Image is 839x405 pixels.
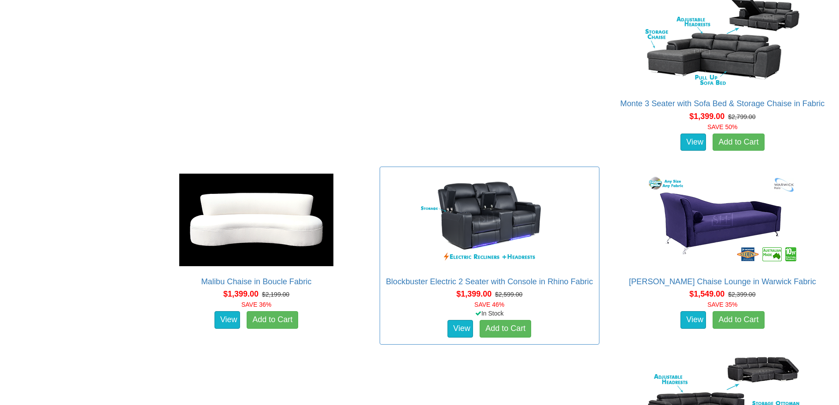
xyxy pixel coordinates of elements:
[689,112,724,121] span: $1,399.00
[680,311,706,329] a: View
[386,277,593,286] a: Blockbuster Electric 2 Seater with Console in Rhino Fabric
[201,277,312,286] a: Malibu Chaise in Boucle Fabric
[620,99,824,108] a: Monte 3 Seater with Sofa Bed & Storage Chaise in Fabric
[629,277,816,286] a: [PERSON_NAME] Chaise Lounge in Warwick Fabric
[713,311,764,329] a: Add to Cart
[728,291,755,298] del: $2,399.00
[680,134,706,151] a: View
[495,291,522,298] del: $2,599.00
[241,301,271,308] font: SAVE 36%
[223,290,259,298] span: $1,399.00
[456,290,492,298] span: $1,399.00
[262,291,289,298] del: $2,199.00
[707,123,737,130] font: SAVE 50%
[214,311,240,329] a: View
[643,171,802,268] img: Romeo Chaise Lounge in Warwick Fabric
[713,134,764,151] a: Add to Cart
[447,320,473,338] a: View
[707,301,737,308] font: SAVE 35%
[689,290,724,298] span: $1,549.00
[474,301,504,308] font: SAVE 46%
[410,171,569,268] img: Blockbuster Electric 2 Seater with Console in Rhino Fabric
[177,171,336,268] img: Malibu Chaise in Boucle Fabric
[728,113,755,120] del: $2,799.00
[247,311,298,329] a: Add to Cart
[378,309,601,318] div: In Stock
[480,320,531,338] a: Add to Cart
